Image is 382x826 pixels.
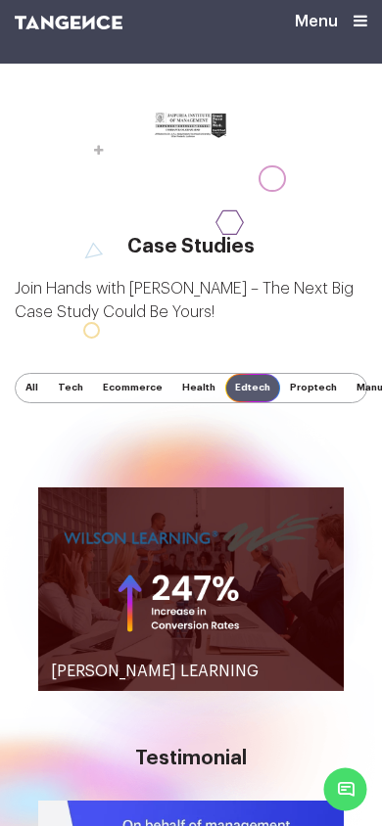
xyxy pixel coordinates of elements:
h2: Testimonial [15,748,367,769]
span: All [16,374,48,402]
a: [PERSON_NAME] LEARNING [38,650,344,693]
span: Chat Widget [324,768,367,811]
span: Edtech [225,374,280,402]
img: logo SVG [15,16,122,30]
span: Proptech [280,374,347,402]
h2: Case Studies [15,236,367,257]
button: [PERSON_NAME] LEARNING [38,487,344,691]
span: Ecommerce [93,374,172,402]
span: Health [172,374,225,402]
span: [PERSON_NAME] LEARNING [51,664,259,679]
span: Tech [48,374,93,402]
p: Join Hands with [PERSON_NAME] – The Next Big Case Study Could Be Yours! [15,277,367,324]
